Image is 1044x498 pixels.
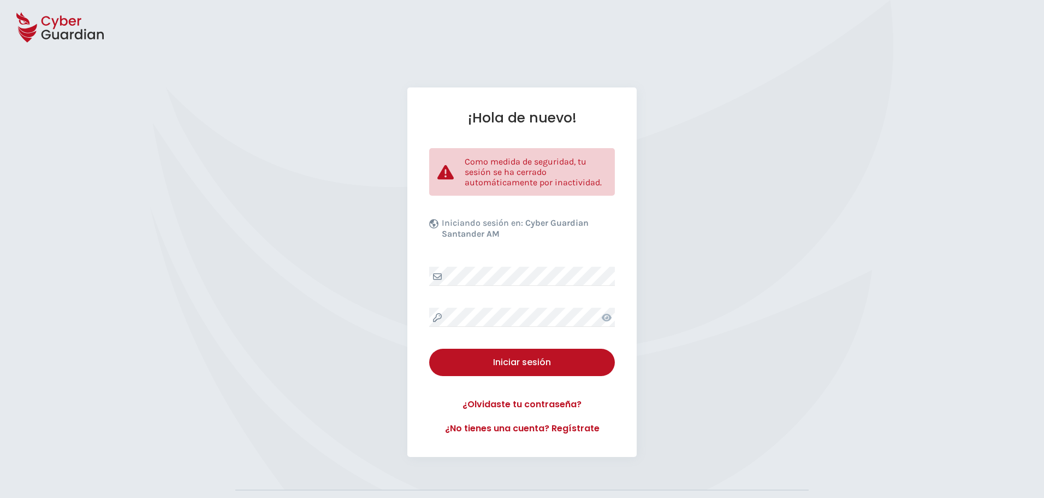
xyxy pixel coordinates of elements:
p: Iniciando sesión en: [442,218,612,245]
div: Iniciar sesión [437,356,607,369]
button: Iniciar sesión [429,349,615,376]
a: ¿No tienes una cuenta? Regístrate [429,422,615,435]
a: ¿Olvidaste tu contraseña? [429,398,615,411]
h1: ¡Hola de nuevo! [429,109,615,126]
b: Cyber Guardian Santander AM [442,218,589,239]
p: Como medida de seguridad, tu sesión se ha cerrado automáticamente por inactividad. [465,156,607,188]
